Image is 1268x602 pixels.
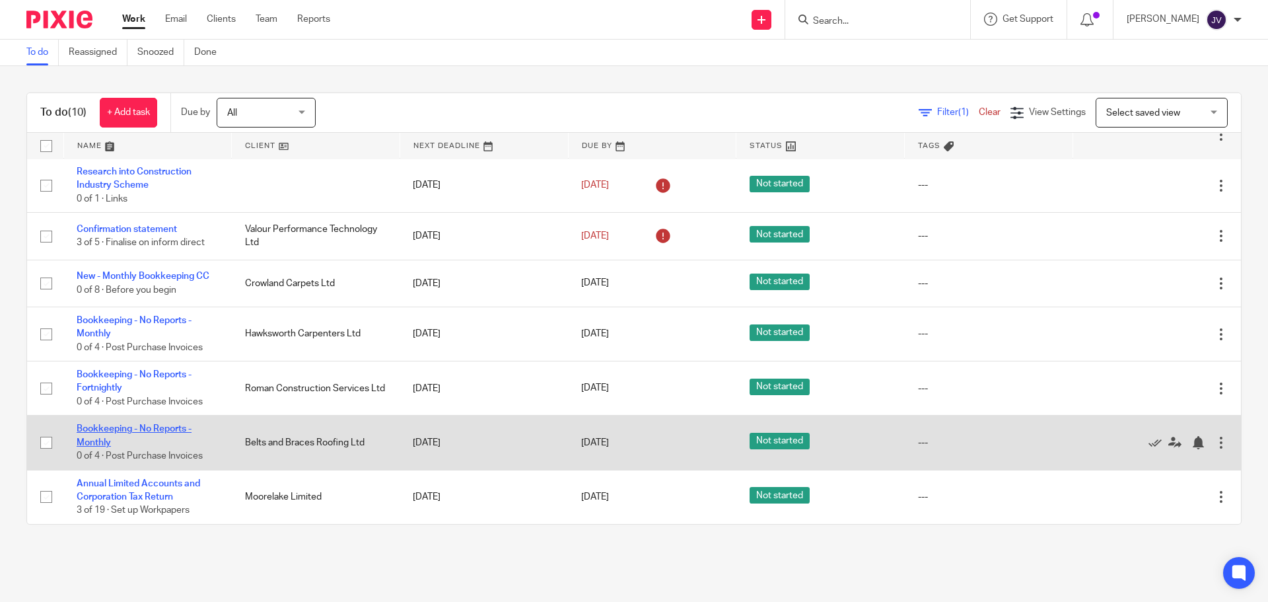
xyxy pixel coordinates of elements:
[750,379,810,395] span: Not started
[227,108,237,118] span: All
[400,158,568,212] td: [DATE]
[581,492,609,502] span: [DATE]
[77,479,200,502] a: Annual Limited Accounts and Corporation Tax Return
[77,506,190,515] span: 3 of 19 · Set up Workpapers
[400,213,568,260] td: [DATE]
[750,324,810,341] span: Not started
[77,451,203,461] span: 0 of 4 · Post Purchase Invoices
[400,470,568,524] td: [DATE]
[232,470,400,524] td: Moorelake Limited
[26,40,59,65] a: To do
[40,106,87,120] h1: To do
[77,272,209,281] a: New - Monthly Bookkeeping CC
[918,436,1060,449] div: ---
[77,424,192,447] a: Bookkeeping - No Reports - Monthly
[232,307,400,361] td: Hawksworth Carpenters Ltd
[122,13,145,26] a: Work
[77,167,192,190] a: Research into Construction Industry Scheme
[918,178,1060,192] div: ---
[1127,13,1199,26] p: [PERSON_NAME]
[979,108,1001,117] a: Clear
[137,40,184,65] a: Snoozed
[77,225,177,234] a: Confirmation statement
[750,274,810,290] span: Not started
[26,11,92,28] img: Pixie
[68,107,87,118] span: (10)
[400,260,568,307] td: [DATE]
[232,416,400,470] td: Belts and Braces Roofing Ltd
[69,40,127,65] a: Reassigned
[958,108,969,117] span: (1)
[181,106,210,119] p: Due by
[918,490,1060,504] div: ---
[400,416,568,470] td: [DATE]
[581,279,609,288] span: [DATE]
[77,370,192,393] a: Bookkeeping - No Reports - Fortnightly
[1029,108,1086,117] span: View Settings
[100,98,157,128] a: + Add task
[750,433,810,449] span: Not started
[77,316,192,338] a: Bookkeeping - No Reports - Monthly
[812,16,931,28] input: Search
[918,142,940,149] span: Tags
[581,231,609,241] span: [DATE]
[937,108,979,117] span: Filter
[750,487,810,504] span: Not started
[194,40,227,65] a: Done
[77,397,203,406] span: 0 of 4 · Post Purchase Invoices
[750,176,810,192] span: Not started
[581,180,609,190] span: [DATE]
[165,13,187,26] a: Email
[581,438,609,447] span: [DATE]
[297,13,330,26] a: Reports
[918,382,1060,395] div: ---
[400,361,568,416] td: [DATE]
[581,384,609,393] span: [DATE]
[1148,436,1168,449] a: Mark as done
[918,229,1060,243] div: ---
[232,260,400,307] td: Crowland Carpets Ltd
[256,13,277,26] a: Team
[1106,108,1180,118] span: Select saved view
[232,213,400,260] td: Valour Performance Technology Ltd
[77,343,203,352] span: 0 of 4 · Post Purchase Invoices
[750,226,810,243] span: Not started
[77,285,176,295] span: 0 of 8 · Before you begin
[400,307,568,361] td: [DATE]
[77,238,205,247] span: 3 of 5 · Finalise on inform direct
[918,277,1060,290] div: ---
[207,13,236,26] a: Clients
[1003,15,1053,24] span: Get Support
[77,194,127,204] span: 0 of 1 · Links
[581,330,609,339] span: [DATE]
[232,361,400,416] td: Roman Construction Services Ltd
[918,327,1060,340] div: ---
[1206,9,1227,30] img: svg%3E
